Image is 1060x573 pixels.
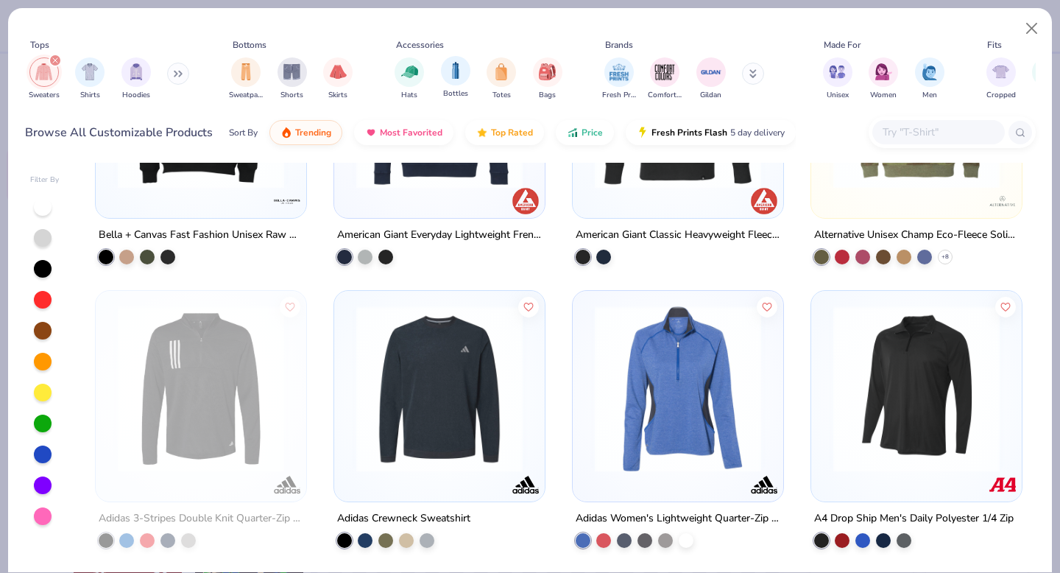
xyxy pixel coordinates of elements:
[696,57,726,101] button: filter button
[229,126,258,139] div: Sort By
[441,57,470,101] button: filter button
[922,90,937,101] span: Men
[992,63,1009,80] img: Cropped Image
[881,124,994,141] input: Try "T-Shirt"
[757,296,777,317] button: Like
[539,63,555,80] img: Bags Image
[29,90,60,101] span: Sweaters
[443,88,468,99] span: Bottles
[280,90,303,101] span: Shorts
[395,57,424,101] div: filter for Hats
[587,306,768,472] img: 682960e0-0274-4f84-ae46-47ebe4daab46
[493,63,509,80] img: Totes Image
[576,226,780,245] div: American Giant Classic Heavyweight Fleece Pullover Hoodie
[511,470,540,499] img: Adidas logo
[448,62,464,79] img: Bottles Image
[823,57,852,101] button: filter button
[229,90,263,101] span: Sweatpants
[487,57,516,101] button: filter button
[626,120,796,145] button: Fresh Prints Flash5 day delivery
[651,127,727,138] span: Fresh Prints Flash
[269,120,342,145] button: Trending
[35,63,52,80] img: Sweaters Image
[749,470,779,499] img: Adidas logo
[29,57,60,101] div: filter for Sweaters
[121,57,151,101] div: filter for Hoodies
[730,124,785,141] span: 5 day delivery
[29,57,60,101] button: filter button
[637,127,649,138] img: flash.gif
[238,63,254,80] img: Sweatpants Image
[278,57,307,101] div: filter for Shorts
[869,57,898,101] button: filter button
[441,56,470,99] div: filter for Bottles
[605,38,633,52] div: Brands
[99,226,303,245] div: Bella + Canvas Fast Fashion Unisex Raw Seam Crewneck Sweatshirt
[229,57,263,101] div: filter for Sweatpants
[829,63,846,80] img: Unisex Image
[1018,15,1046,43] button: Close
[99,510,303,528] div: Adidas 3-Stripes Double Knit Quarter-Zip Pullover
[870,90,897,101] span: Women
[401,63,418,80] img: Hats Image
[823,57,852,101] div: filter for Unisex
[280,127,292,138] img: trending.gif
[987,470,1017,499] img: A4 logo
[915,57,944,101] div: filter for Men
[328,90,347,101] span: Skirts
[827,90,849,101] span: Unisex
[323,57,353,101] button: filter button
[987,186,1017,216] img: Alternative logo
[986,90,1016,101] span: Cropped
[768,306,949,472] img: 45593869-bb6b-4b80-aa33-414c5b3f97e9
[491,127,533,138] span: Top Rated
[602,57,636,101] div: filter for Fresh Prints
[869,57,898,101] div: filter for Women
[986,57,1016,101] div: filter for Cropped
[648,57,682,101] button: filter button
[648,90,682,101] span: Comfort Colors
[365,127,377,138] img: most_fav.gif
[337,510,470,528] div: Adidas Crewneck Sweatshirt
[915,57,944,101] button: filter button
[700,90,721,101] span: Gildan
[330,63,347,80] img: Skirts Image
[121,57,151,101] button: filter button
[875,63,892,80] img: Women Image
[814,510,1014,528] div: A4 Drop Ship Men's Daily Polyester 1/4 Zip
[487,57,516,101] div: filter for Totes
[608,61,630,83] img: Fresh Prints Image
[278,57,307,101] button: filter button
[337,226,542,245] div: American Giant Everyday Lightweight French [PERSON_NAME] Classic Crew Sweatshirt
[380,127,442,138] span: Most Favorited
[280,296,301,317] button: Like
[75,57,105,101] div: filter for Shirts
[349,306,530,472] img: 7600e25a-8967-4c09-a7bc-5904829a29d5
[110,306,291,472] img: 30c5e226-76f7-4676-8287-5f01bdbded3b
[25,124,213,141] div: Browse All Customizable Products
[323,57,353,101] div: filter for Skirts
[511,186,540,216] img: American Giant logo
[272,186,302,216] img: Bella + Canvas logo
[696,57,726,101] div: filter for Gildan
[582,127,603,138] span: Price
[272,470,302,499] img: Adidas logo
[229,57,263,101] button: filter button
[401,90,417,101] span: Hats
[80,90,100,101] span: Shirts
[233,38,266,52] div: Bottoms
[82,63,99,80] img: Shirts Image
[530,306,711,472] img: ca090c47-957c-48a7-a7d0-ab98891d6f9d
[749,186,779,216] img: American Giant logo
[556,120,614,145] button: Price
[602,90,636,101] span: Fresh Prints
[518,296,539,317] button: Like
[922,63,938,80] img: Men Image
[492,90,511,101] span: Totes
[396,38,444,52] div: Accessories
[533,57,562,101] button: filter button
[700,61,722,83] img: Gildan Image
[395,57,424,101] button: filter button
[576,510,780,528] div: Adidas Women's Lightweight Quarter-Zip Pullover
[995,296,1016,317] button: Like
